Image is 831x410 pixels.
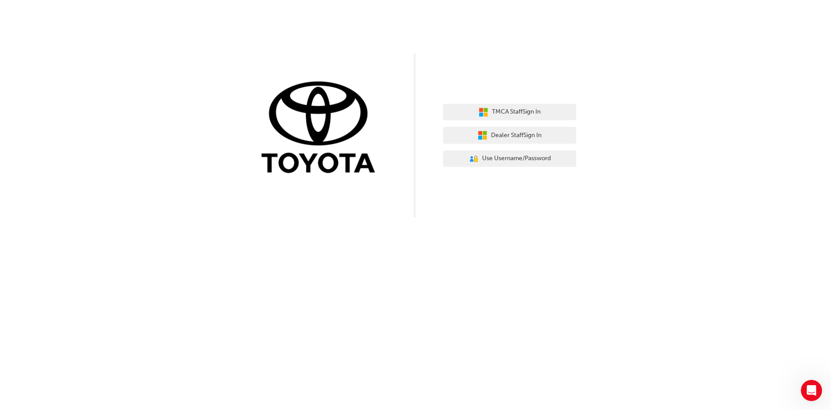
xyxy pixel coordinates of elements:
[255,79,388,177] img: Trak
[443,104,576,121] button: TMCA StaffSign In
[491,130,542,141] span: Dealer Staff Sign In
[801,380,822,401] iframe: Intercom live chat
[443,150,576,167] button: Use Username/Password
[492,107,541,117] span: TMCA Staff Sign In
[443,127,576,144] button: Dealer StaffSign In
[482,154,551,164] span: Use Username/Password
